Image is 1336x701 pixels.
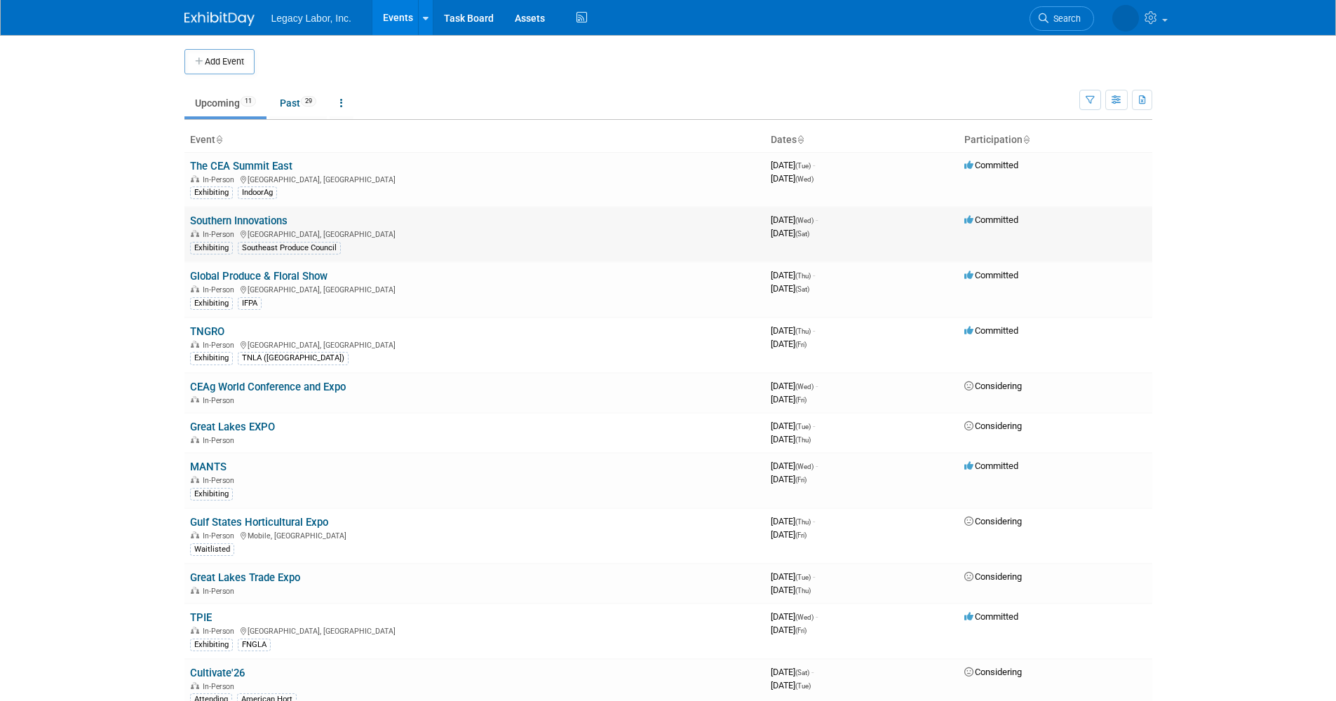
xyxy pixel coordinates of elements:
[964,667,1022,677] span: Considering
[238,352,349,365] div: TNLA ([GEOGRAPHIC_DATA])
[190,186,233,199] div: Exhibiting
[771,585,811,595] span: [DATE]
[813,325,815,336] span: -
[964,571,1022,582] span: Considering
[238,186,277,199] div: IndoorAg
[190,228,760,239] div: [GEOGRAPHIC_DATA], [GEOGRAPHIC_DATA]
[1112,5,1139,32] img: Taylor Williams
[795,162,811,170] span: (Tue)
[795,669,809,676] span: (Sat)
[795,682,811,690] span: (Tue)
[771,680,811,690] span: [DATE]
[964,516,1022,526] span: Considering
[795,518,811,526] span: (Thu)
[203,587,238,596] span: In-Person
[203,531,238,540] span: In-Person
[771,270,815,280] span: [DATE]
[795,476,807,484] span: (Fri)
[964,270,1018,280] span: Committed
[190,173,760,184] div: [GEOGRAPHIC_DATA], [GEOGRAPHIC_DATA]
[816,381,818,391] span: -
[191,396,199,403] img: In-Person Event
[238,242,341,254] div: Southeast Produce Council
[964,421,1022,431] span: Considering
[771,611,818,622] span: [DATE]
[203,285,238,294] span: In-Person
[203,175,238,184] span: In-Person
[813,270,815,280] span: -
[795,272,811,280] span: (Thu)
[191,436,199,443] img: In-Person Event
[190,242,233,254] div: Exhibiting
[203,627,238,636] span: In-Person
[795,436,811,444] span: (Thu)
[816,215,818,225] span: -
[190,339,760,350] div: [GEOGRAPHIC_DATA], [GEOGRAPHIC_DATA]
[795,613,814,621] span: (Wed)
[184,49,255,74] button: Add Event
[203,436,238,445] span: In-Person
[190,325,224,338] a: TNGRO
[813,421,815,431] span: -
[795,587,811,594] span: (Thu)
[795,531,807,539] span: (Fri)
[203,230,238,239] span: In-Person
[184,128,765,152] th: Event
[771,160,815,170] span: [DATE]
[190,283,760,294] div: [GEOGRAPHIC_DATA], [GEOGRAPHIC_DATA]
[269,90,327,116] a: Past29
[964,461,1018,471] span: Committed
[203,341,238,350] span: In-Person
[771,339,807,349] span: [DATE]
[238,639,271,651] div: FNGLA
[795,573,811,581] span: (Tue)
[771,571,815,582] span: [DATE]
[190,215,288,227] a: Southern Innovations
[1023,134,1030,145] a: Sort by Participation Type
[191,476,199,483] img: In-Person Event
[301,96,316,107] span: 29
[190,381,346,393] a: CEAg World Conference and Expo
[771,667,814,677] span: [DATE]
[191,627,199,634] img: In-Person Event
[797,134,804,145] a: Sort by Start Date
[191,285,199,292] img: In-Person Event
[795,230,809,238] span: (Sat)
[190,625,760,636] div: [GEOGRAPHIC_DATA], [GEOGRAPHIC_DATA]
[190,611,212,624] a: TPIE
[813,571,815,582] span: -
[771,474,807,484] span: [DATE]
[203,476,238,485] span: In-Person
[771,421,815,431] span: [DATE]
[215,134,222,145] a: Sort by Event Name
[190,297,233,310] div: Exhibiting
[795,327,811,335] span: (Thu)
[771,461,818,471] span: [DATE]
[1030,6,1094,31] a: Search
[1048,13,1081,24] span: Search
[191,175,199,182] img: In-Person Event
[191,230,199,237] img: In-Person Event
[795,423,811,430] span: (Tue)
[816,611,818,622] span: -
[190,352,233,365] div: Exhibiting
[795,627,807,634] span: (Fri)
[771,173,814,184] span: [DATE]
[203,396,238,405] span: In-Person
[959,128,1152,152] th: Participation
[795,341,807,348] span: (Fri)
[190,516,328,529] a: Gulf States Horticultural Expo
[190,543,234,556] div: Waitlisted
[184,12,255,26] img: ExhibitDay
[771,283,809,294] span: [DATE]
[771,228,809,238] span: [DATE]
[190,160,292,172] a: The CEA Summit East
[190,571,300,584] a: Great Lakes Trade Expo
[203,682,238,691] span: In-Person
[795,217,814,224] span: (Wed)
[765,128,959,152] th: Dates
[184,90,266,116] a: Upcoming11
[191,682,199,689] img: In-Person Event
[191,341,199,348] img: In-Person Event
[190,639,233,651] div: Exhibiting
